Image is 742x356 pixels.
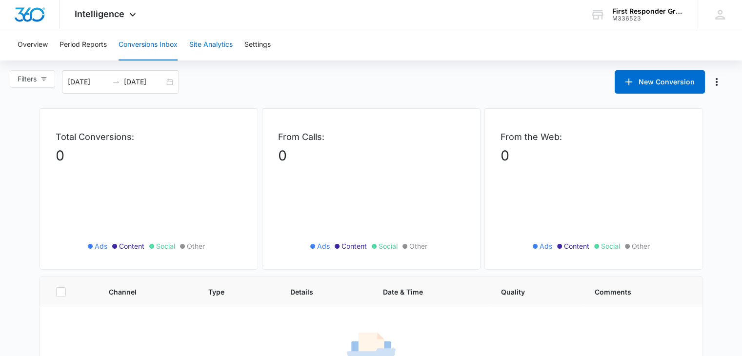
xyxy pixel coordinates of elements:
[615,70,705,94] button: New Conversion
[112,78,120,86] span: to
[501,145,687,166] p: 0
[189,29,233,60] button: Site Analytics
[709,74,724,90] button: Manage Numbers
[56,145,242,166] p: 0
[540,241,552,251] span: Ads
[409,241,427,251] span: Other
[119,241,144,251] span: Content
[317,241,330,251] span: Ads
[501,287,557,297] span: Quality
[56,130,242,143] p: Total Conversions:
[601,241,620,251] span: Social
[68,77,108,87] input: Start date
[278,130,464,143] p: From Calls:
[156,241,175,251] span: Social
[244,29,271,60] button: Settings
[112,78,120,86] span: swap-right
[564,241,589,251] span: Content
[290,287,345,297] span: Details
[278,145,464,166] p: 0
[124,77,164,87] input: End date
[18,74,37,84] span: Filters
[208,287,253,297] span: Type
[382,287,463,297] span: Date & Time
[612,7,683,15] div: account name
[595,287,672,297] span: Comments
[341,241,367,251] span: Content
[75,9,124,19] span: Intelligence
[187,241,205,251] span: Other
[60,29,107,60] button: Period Reports
[501,130,687,143] p: From the Web:
[632,241,650,251] span: Other
[18,29,48,60] button: Overview
[612,15,683,22] div: account id
[95,241,107,251] span: Ads
[119,29,178,60] button: Conversions Inbox
[109,287,171,297] span: Channel
[10,70,55,88] button: Filters
[379,241,398,251] span: Social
